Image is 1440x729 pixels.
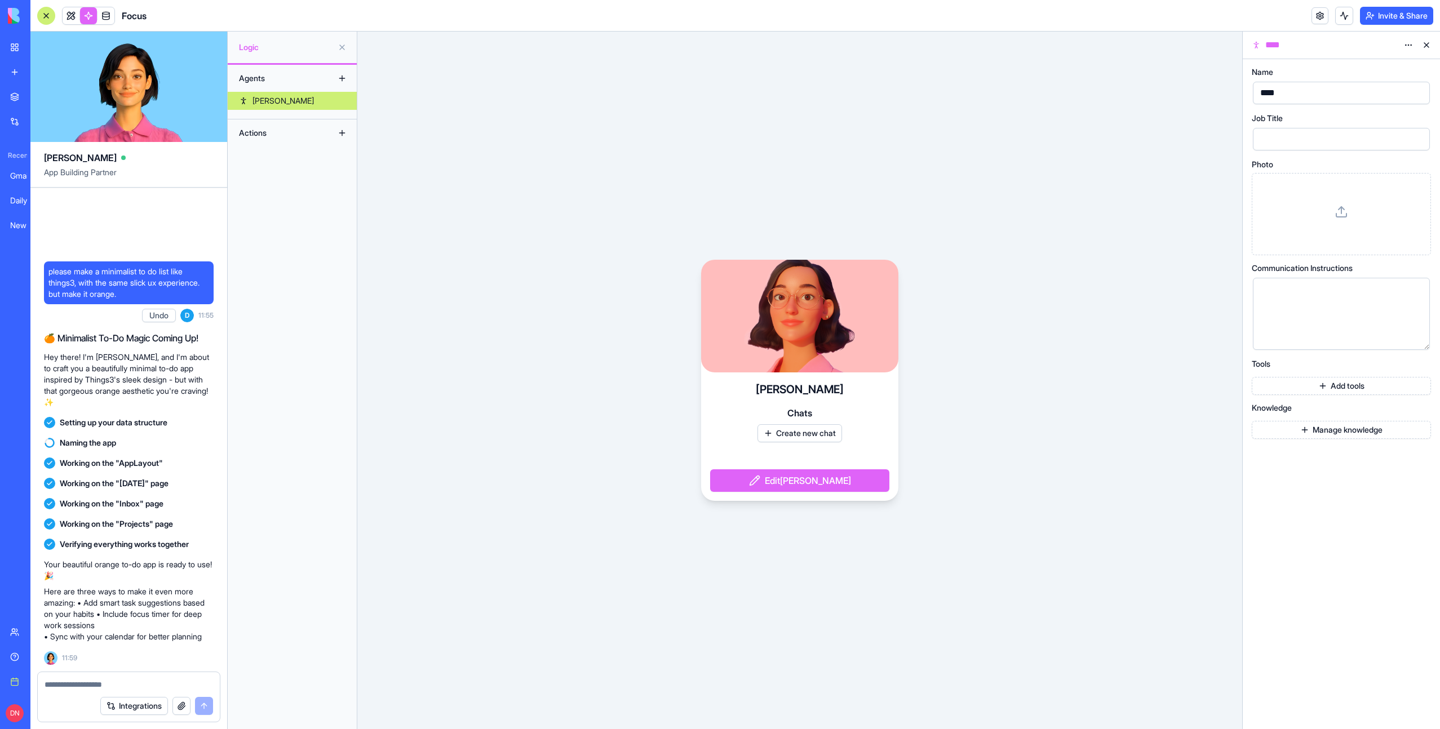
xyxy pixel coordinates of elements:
p: Hey there! I'm [PERSON_NAME], and I'm about to craft you a beautifully minimal to-do app inspired... [44,352,214,408]
span: Photo [1252,161,1273,168]
span: Name [1252,68,1273,76]
h1: Focus [122,9,147,23]
button: Undo [142,309,176,322]
span: Logic [239,42,333,53]
span: Working on the "[DATE]" page [60,478,169,489]
span: Chats [787,406,812,420]
div: Daily Email Reminder [10,195,42,206]
span: Communication Instructions [1252,264,1353,272]
button: Create new chat [757,424,842,442]
span: Working on the "Projects" page [60,518,173,530]
span: Setting up your data structure [60,417,167,428]
button: Invite & Share [1360,7,1433,25]
span: Working on the "AppLayout" [60,457,163,469]
p: Your beautiful orange to-do app is ready to use! 🎉 [44,559,214,581]
span: D [180,309,194,322]
button: Manage knowledge [1252,421,1431,439]
p: Here are three ways to make it even more amazing: • Add smart task suggestions based on your habi... [44,586,214,642]
span: Working on the "Inbox" page [60,498,163,509]
span: please make a minimalist to do list like things3, with the same slick ux experience. but make it ... [48,266,209,300]
button: Integrations [100,697,168,715]
a: Daily Email Reminder [3,189,48,212]
h2: 🍊 Minimalist To-Do Magic Coming Up! [44,331,214,345]
span: Recent [3,151,27,160]
span: Knowledge [1252,404,1292,412]
h4: [PERSON_NAME] [756,381,844,397]
span: 11:59 [62,654,77,663]
span: DN [6,704,24,722]
a: [PERSON_NAME] [228,92,357,110]
a: Gmail SMS Alert System [3,165,48,187]
span: Verifying everything works together [60,539,189,550]
div: Actions [233,124,324,142]
a: New App [3,214,48,237]
div: New App [10,220,42,231]
span: Job Title [1252,114,1283,122]
img: Ella_00000_wcx2te.png [44,651,57,665]
span: 11:55 [198,311,214,320]
span: Naming the app [60,437,116,448]
span: App Building Partner [44,167,214,187]
div: [PERSON_NAME] [252,95,314,106]
div: Gmail SMS Alert System [10,170,42,181]
span: [PERSON_NAME] [44,151,117,165]
img: logo [8,8,78,24]
button: Edit[PERSON_NAME] [710,469,889,492]
div: Agents [233,69,324,87]
button: Add tools [1252,377,1431,395]
span: Tools [1252,360,1270,368]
